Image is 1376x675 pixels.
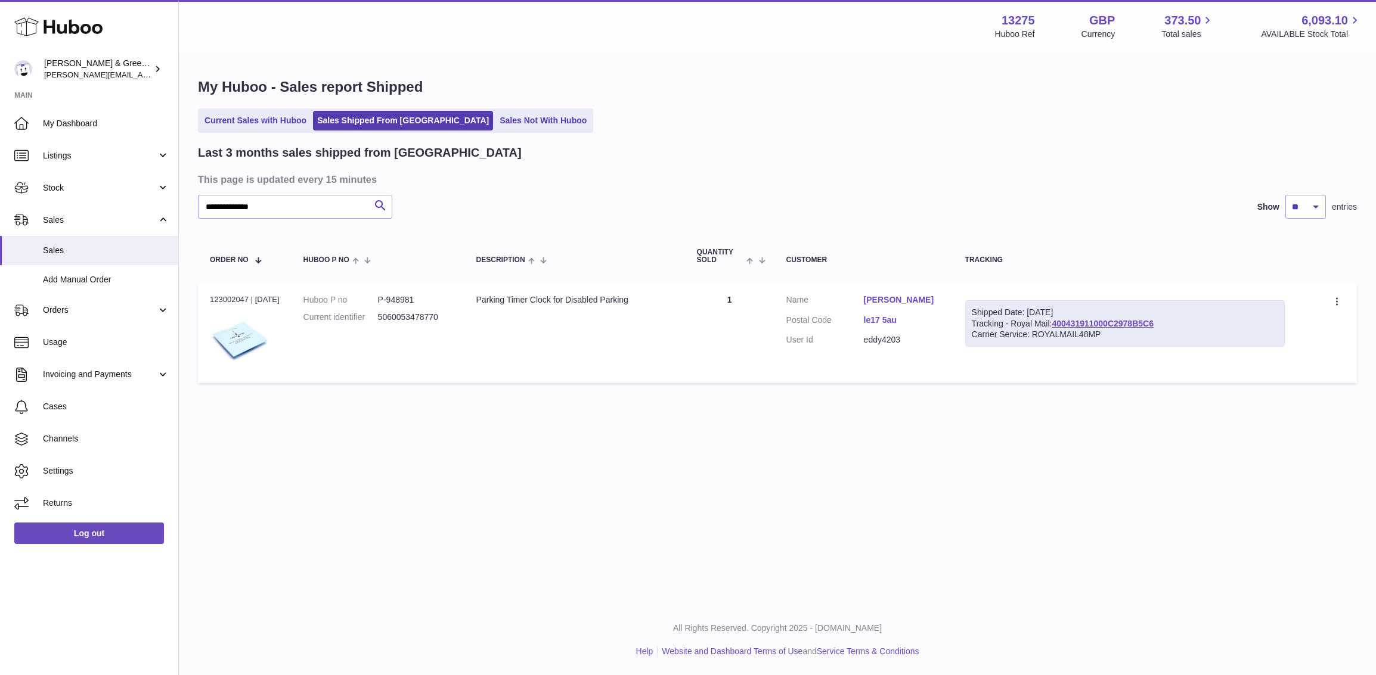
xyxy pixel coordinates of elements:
a: [PERSON_NAME] [864,294,941,306]
span: Description [476,256,525,264]
label: Show [1257,201,1279,213]
span: Invoicing and Payments [43,369,157,380]
a: Help [636,646,653,656]
span: Cases [43,401,169,412]
div: Currency [1081,29,1115,40]
span: Sales [43,214,157,226]
span: Sales [43,245,169,256]
a: Sales Shipped From [GEOGRAPHIC_DATA] [313,111,493,130]
div: 123002047 | [DATE] [210,294,280,305]
span: Listings [43,150,157,161]
a: 6,093.10 AVAILABLE Stock Total [1261,13,1362,40]
span: My Dashboard [43,118,169,129]
dt: Current identifier [303,312,378,323]
div: Tracking [965,256,1285,264]
span: Returns [43,497,169,509]
span: Usage [43,337,169,348]
span: Quantity Sold [697,248,744,264]
div: Shipped Date: [DATE] [972,307,1279,318]
div: Tracking - Royal Mail: [965,300,1285,347]
span: Orders [43,304,157,316]
span: Order No [210,256,249,264]
a: Service Terms & Conditions [817,646,919,656]
span: [PERSON_NAME][EMAIL_ADDRESS][DOMAIN_NAME] [44,70,239,79]
span: 373.50 [1164,13,1201,29]
span: entries [1332,201,1357,213]
span: Total sales [1161,29,1214,40]
span: 6,093.10 [1301,13,1348,29]
h1: My Huboo - Sales report Shipped [198,77,1357,97]
strong: 13275 [1002,13,1035,29]
span: AVAILABLE Stock Total [1261,29,1362,40]
a: Sales Not With Huboo [495,111,591,130]
div: Carrier Service: ROYALMAIL48MP [972,329,1279,340]
a: Current Sales with Huboo [200,111,311,130]
li: and [658,646,919,657]
img: ellen@bluebadgecompany.co.uk [14,60,32,78]
dd: P-948981 [378,294,453,306]
a: Log out [14,522,164,544]
span: Settings [43,465,169,477]
div: Parking Timer Clock for Disabled Parking [476,294,673,306]
span: Channels [43,433,169,444]
h2: Last 3 months sales shipped from [GEOGRAPHIC_DATA] [198,145,522,161]
div: [PERSON_NAME] & Green Ltd [44,58,151,80]
div: Huboo Ref [995,29,1035,40]
dd: eddy4203 [864,334,941,346]
a: 373.50 Total sales [1161,13,1214,40]
dd: 5060053478770 [378,312,453,323]
span: Stock [43,182,157,194]
dt: Huboo P no [303,294,378,306]
td: 1 [685,282,774,383]
span: Add Manual Order [43,274,169,285]
h3: This page is updated every 15 minutes [198,173,1354,186]
a: le17 5au [864,315,941,326]
a: Website and Dashboard Terms of Use [662,646,802,656]
dt: Name [786,294,864,309]
dt: User Id [786,334,864,346]
strong: GBP [1089,13,1115,29]
dt: Postal Code [786,315,864,329]
span: Huboo P no [303,256,349,264]
img: $_57.JPG [210,309,269,368]
p: All Rights Reserved. Copyright 2025 - [DOMAIN_NAME] [188,623,1366,634]
div: Customer [786,256,941,264]
a: 400431911000C2978B5C6 [1052,319,1153,328]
